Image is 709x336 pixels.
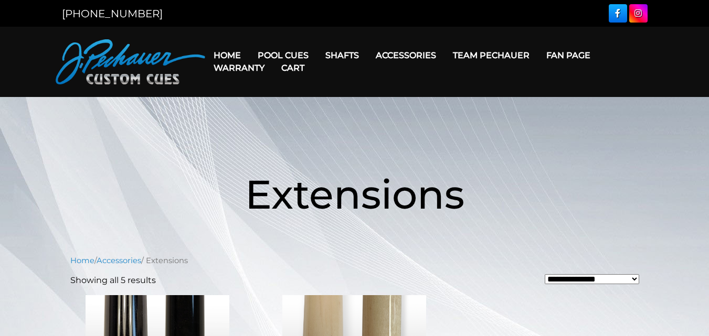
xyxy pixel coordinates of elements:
[70,256,94,265] a: Home
[205,42,249,69] a: Home
[445,42,538,69] a: Team Pechauer
[249,42,317,69] a: Pool Cues
[70,255,639,266] nav: Breadcrumb
[245,170,464,219] span: Extensions
[317,42,367,69] a: Shafts
[56,39,205,84] img: Pechauer Custom Cues
[70,274,156,287] p: Showing all 5 results
[367,42,445,69] a: Accessories
[273,55,313,81] a: Cart
[538,42,599,69] a: Fan Page
[62,7,163,20] a: [PHONE_NUMBER]
[545,274,639,284] select: Shop order
[97,256,141,265] a: Accessories
[205,55,273,81] a: Warranty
